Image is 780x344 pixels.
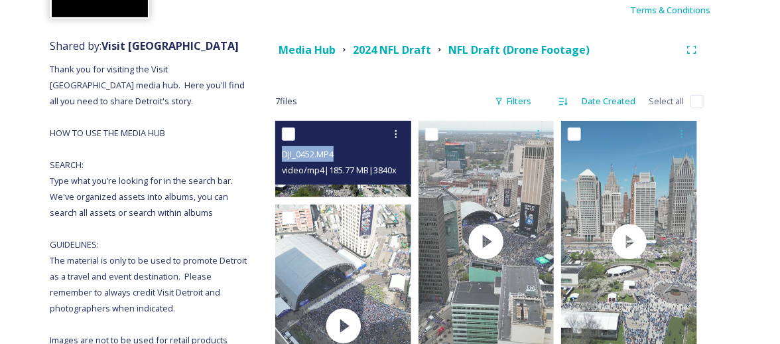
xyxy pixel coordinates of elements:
span: Shared by: [50,39,239,53]
strong: 2024 NFL Draft [353,43,431,57]
span: Terms & Conditions [630,4,710,16]
span: 7 file s [275,95,297,108]
span: Select all [649,95,684,108]
strong: Visit [GEOGRAPHIC_DATA] [101,39,239,53]
strong: NFL Draft (Drone Footage) [448,43,590,57]
span: video/mp4 | 185.77 MB | 3840 x 2160 [282,163,415,176]
span: DJI_0452.MP4 [282,148,334,160]
a: Terms & Conditions [630,2,730,18]
div: Date Created [575,88,642,114]
div: Filters [488,88,538,114]
strong: Media Hub [279,43,336,57]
